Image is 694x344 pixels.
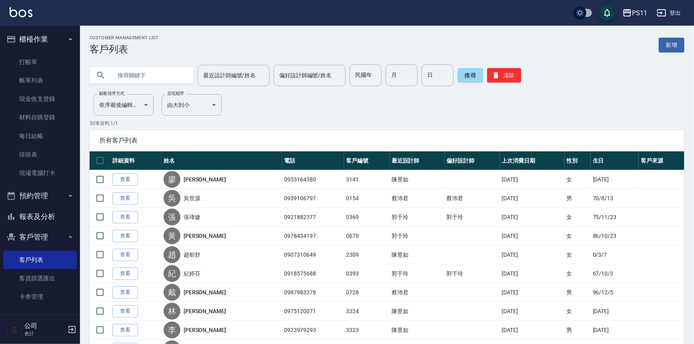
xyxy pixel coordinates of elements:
[10,7,32,17] img: Logo
[390,264,445,283] td: 郭于玲
[6,322,22,338] img: Person
[390,189,445,208] td: 蔡沛君
[564,245,591,264] td: 女
[390,208,445,227] td: 郭于玲
[3,206,77,227] button: 報表及分析
[90,35,159,40] h2: Customer Management List
[344,302,390,321] td: 3324
[564,170,591,189] td: 女
[162,151,282,170] th: 姓名
[282,302,344,321] td: 0975120071
[445,151,500,170] th: 偏好設計師
[632,8,647,18] div: PS11
[445,264,500,283] td: 郭于玲
[3,185,77,206] button: 預約管理
[591,264,639,283] td: 67/10/3
[282,208,344,227] td: 0921882377
[3,288,77,306] a: 卡券管理
[24,322,65,330] h5: 公司
[654,6,684,20] button: 登出
[3,251,77,269] a: 客戶列表
[282,283,344,302] td: 0987983378
[3,310,77,330] button: 行銷工具
[564,264,591,283] td: 女
[500,227,565,245] td: [DATE]
[164,284,180,301] div: 戴
[282,264,344,283] td: 0918575688
[112,192,138,205] a: 查看
[591,151,639,170] th: 生日
[112,305,138,318] a: 查看
[500,264,565,283] td: [DATE]
[3,90,77,108] a: 現金收支登錄
[282,189,344,208] td: 0939106797
[3,164,77,182] a: 現場電腦打卡
[3,127,77,145] a: 每日結帳
[184,307,226,315] a: [PERSON_NAME]
[344,283,390,302] td: 0728
[599,5,615,21] button: save
[344,321,390,340] td: 3323
[282,151,344,170] th: 電話
[564,227,591,245] td: 女
[344,227,390,245] td: 0670
[500,189,565,208] td: [DATE]
[3,227,77,247] button: 客戶管理
[99,91,124,97] label: 顧客排序方式
[344,189,390,208] td: 0154
[184,175,226,183] a: [PERSON_NAME]
[112,173,138,186] a: 查看
[184,194,200,202] a: 吳世源
[344,151,390,170] th: 客戶編號
[282,321,344,340] td: 0923979293
[184,213,200,221] a: 張瑋婕
[591,189,639,208] td: 70/8/13
[164,265,180,282] div: 紀
[500,321,565,340] td: [DATE]
[564,302,591,321] td: 女
[591,227,639,245] td: 86/10/23
[344,245,390,264] td: 2309
[282,245,344,264] td: 0907310649
[639,151,684,170] th: 客戶來源
[164,227,180,244] div: 黃
[390,151,445,170] th: 最近設計師
[500,151,565,170] th: 上次消費日期
[164,171,180,188] div: 廖
[500,302,565,321] td: [DATE]
[3,269,77,288] a: 客資篩選匯出
[344,264,390,283] td: 0393
[164,322,180,338] div: 李
[164,209,180,225] div: 張
[90,120,684,127] p: 50 筆資料, 1 / 1
[24,330,65,337] p: 會計
[112,286,138,299] a: 查看
[458,68,483,82] button: 搜尋
[390,321,445,340] td: 陳昱如
[3,29,77,50] button: 櫃檯作業
[162,94,222,116] div: 由大到小
[390,170,445,189] td: 陳昱如
[3,145,77,164] a: 排班表
[344,170,390,189] td: 3141
[390,302,445,321] td: 陳昱如
[344,208,390,227] td: 0369
[500,208,565,227] td: [DATE]
[184,288,226,296] a: [PERSON_NAME]
[500,283,565,302] td: [DATE]
[591,170,639,189] td: [DATE]
[184,232,226,240] a: [PERSON_NAME]
[390,227,445,245] td: 郭于玲
[167,91,184,97] label: 呈現順序
[99,137,675,145] span: 所有客戶列表
[112,64,187,86] input: 搜尋關鍵字
[445,189,500,208] td: 蔡沛君
[445,208,500,227] td: 郭于玲
[164,246,180,263] div: 趙
[487,68,521,82] button: 清除
[564,189,591,208] td: 男
[659,38,684,52] a: 新增
[390,283,445,302] td: 蔡沛君
[500,245,565,264] td: [DATE]
[500,170,565,189] td: [DATE]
